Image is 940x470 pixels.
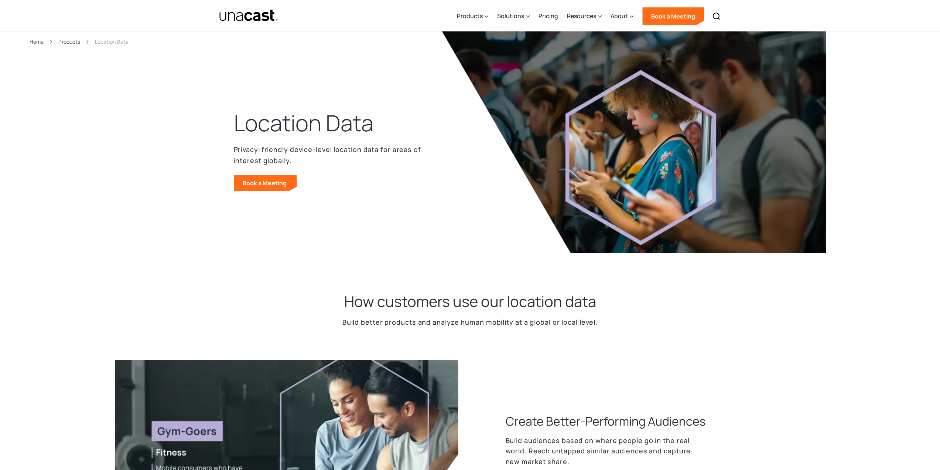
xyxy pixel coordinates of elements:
a: Book a Meeting [234,175,297,191]
p: Build audiences based on where people go in the real world. Reach untapped similar audiences and ... [506,435,707,467]
div: Location Data [95,37,129,46]
div: Resources [567,11,596,20]
div: Solutions [497,11,524,20]
div: Products [457,1,488,31]
h1: Location Data [234,108,373,138]
h3: Create Better-Performing Audiences [506,413,706,429]
div: Products [457,11,483,20]
a: home [219,9,279,22]
a: Home [30,37,44,46]
img: Search icon [712,12,721,21]
div: Solutions [497,1,530,31]
a: Pricing [539,1,558,31]
div: About [611,11,628,20]
div: Resources [567,1,602,31]
a: Book a Meeting [642,7,704,25]
p: Privacy-friendly device-level location data for areas of interest globally. [234,144,426,166]
div: About [611,1,633,31]
img: Unacast text logo [219,9,279,22]
p: Build better products and analyze human mobility at a global or local level. [342,317,598,328]
a: Products [58,37,80,46]
img: Image of girl on phone in subway, surrounded by other people on phones [442,31,826,253]
h2: How customers use our location data [344,292,596,311]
